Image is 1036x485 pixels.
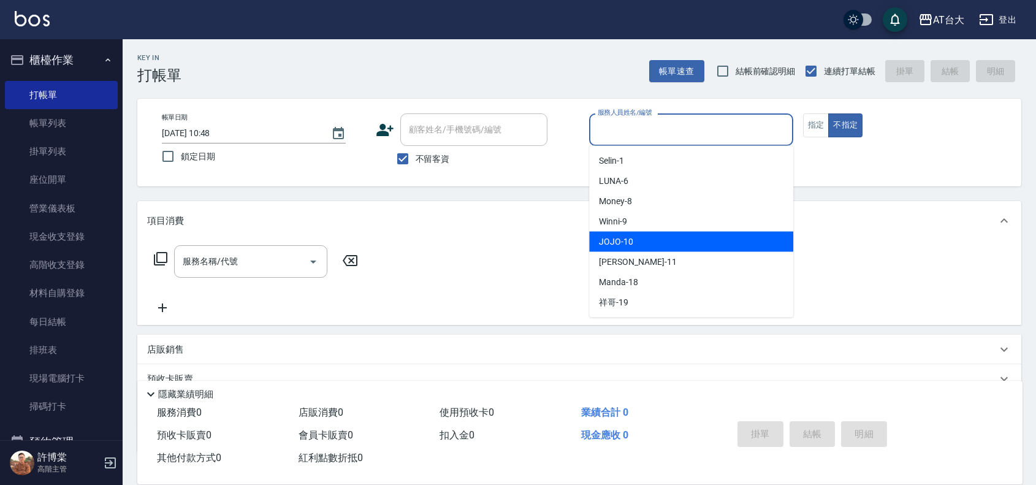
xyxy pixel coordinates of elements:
img: Logo [15,11,50,26]
img: Person [10,451,34,475]
a: 帳單列表 [5,109,118,137]
span: LUNA -6 [599,175,628,188]
label: 服務人員姓名/編號 [598,108,652,117]
span: 業績合計 0 [581,407,628,418]
input: YYYY/MM/DD hh:mm [162,123,319,143]
h5: 許博棠 [37,451,100,464]
a: 掃碼打卡 [5,392,118,421]
span: 預收卡販賣 0 [157,429,211,441]
button: 登出 [974,9,1021,31]
span: 祥哥 -19 [599,296,628,309]
a: 打帳單 [5,81,118,109]
span: Money -8 [599,195,632,208]
span: 店販消費 0 [299,407,343,418]
p: 預收卡販賣 [147,373,193,386]
h2: Key In [137,54,181,62]
a: 現金收支登錄 [5,223,118,251]
p: 店販銷售 [147,343,184,356]
button: 帳單速查 [649,60,704,83]
span: 結帳前確認明細 [736,65,796,78]
span: 不留客資 [416,153,450,166]
span: Winni -9 [599,215,627,228]
span: JOJO -10 [599,235,633,248]
p: 隱藏業績明細 [158,388,213,401]
span: 其他付款方式 0 [157,452,221,464]
span: 扣入金 0 [440,429,474,441]
a: 掛單列表 [5,137,118,166]
span: 連續打單結帳 [824,65,875,78]
button: Choose date, selected date is 2025-09-12 [324,119,353,148]
a: 材料自購登錄 [5,279,118,307]
button: AT台大 [913,7,969,32]
div: AT台大 [933,12,964,28]
span: 鎖定日期 [181,150,215,163]
a: 每日結帳 [5,308,118,336]
span: 會員卡販賣 0 [299,429,353,441]
span: 服務消費 0 [157,407,202,418]
a: 現場電腦打卡 [5,364,118,392]
p: 高階主管 [37,464,100,475]
button: 櫃檯作業 [5,44,118,76]
a: 座位開單 [5,166,118,194]
p: 項目消費 [147,215,184,227]
button: 預約管理 [5,426,118,458]
a: 排班表 [5,336,118,364]
h3: 打帳單 [137,67,181,84]
span: 現金應收 0 [581,429,628,441]
button: 不指定 [828,113,863,137]
label: 帳單日期 [162,113,188,122]
span: 紅利點數折抵 0 [299,452,363,464]
button: Open [303,252,323,272]
span: 使用預收卡 0 [440,407,494,418]
span: [PERSON_NAME] -11 [599,256,676,269]
button: save [883,7,907,32]
div: 預收卡販賣 [137,364,1021,394]
a: 營業儀表板 [5,194,118,223]
span: Manda -18 [599,276,638,289]
a: 高階收支登錄 [5,251,118,279]
div: 項目消費 [137,201,1021,240]
button: 指定 [803,113,829,137]
span: Selin -1 [599,155,624,167]
div: 店販銷售 [137,335,1021,364]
